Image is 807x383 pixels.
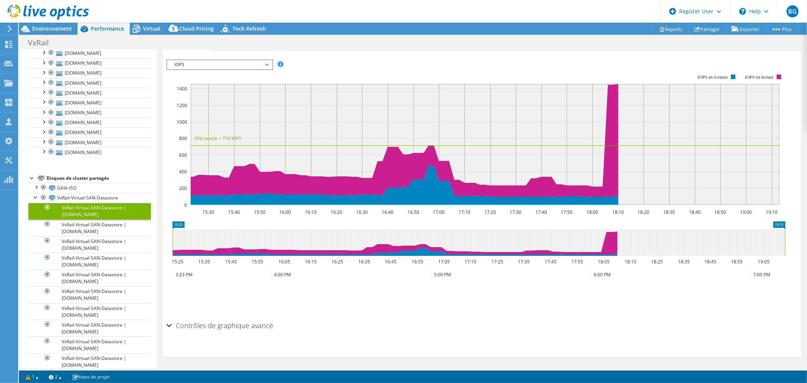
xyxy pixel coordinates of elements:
[758,258,770,265] text: 19:05
[28,147,151,157] a: [DOMAIN_NAME]
[28,203,151,220] a: VxRail-Virtual-SAN-Datastore | [DOMAIN_NAME]
[612,209,624,215] text: 18:10
[20,372,44,381] a: 1
[91,25,124,32] span: Performance
[765,23,798,35] a: Plus
[143,25,160,32] span: Virtual
[586,209,598,215] text: 18:00
[740,209,752,215] text: 19:00
[438,258,450,265] text: 17:05
[179,168,187,175] text: 400
[305,258,317,265] text: 16:15
[739,8,746,15] svg: \n
[25,39,61,47] h1: VxRail
[382,209,393,215] text: 16:40
[598,258,610,265] text: 18:05
[278,258,290,265] text: 16:05
[179,152,187,158] text: 600
[28,48,151,58] a: [DOMAIN_NAME]
[663,209,675,215] text: 18:30
[28,98,151,107] a: [DOMAIN_NAME]
[47,174,151,183] div: Disques de cluster partagés
[228,209,240,215] text: 15:40
[28,118,151,128] a: [DOMAIN_NAME]
[44,372,67,381] a: 2
[28,193,151,203] a: VxRail-Virtual-SAN-Datastore
[166,318,274,333] h2: Contrôles de graphique avancé
[651,258,663,265] text: 18:25
[689,209,701,215] text: 18:40
[356,209,368,215] text: 16:30
[625,258,636,265] text: 18:15
[179,185,187,191] text: 200
[184,202,187,208] text: 0
[28,68,151,78] a: [DOMAIN_NAME]
[385,258,397,265] text: 16:45
[179,135,187,142] text: 800
[678,258,690,265] text: 18:35
[571,258,583,265] text: 17:55
[714,209,726,215] text: 18:50
[194,135,241,142] text: 95è centile = 716 IOPS
[766,209,777,215] text: 19:10
[358,258,370,265] text: 16:35
[28,270,151,286] a: VxRail-Virtual-SAN-Datastore | [DOMAIN_NAME]
[305,209,317,215] text: 16:10
[726,23,765,35] a: Exporter
[28,286,151,303] a: VxRail-Virtual-SAN-Datastore | [DOMAIN_NAME]
[177,86,187,92] text: 1400
[561,209,572,215] text: 17:50
[704,258,716,265] text: 18:45
[28,78,151,88] a: [DOMAIN_NAME]
[28,137,151,147] a: [DOMAIN_NAME]
[28,220,151,236] a: VxRail-Virtual-SAN-Datastore | [DOMAIN_NAME]
[254,209,266,215] text: 15:50
[433,209,445,215] text: 17:00
[177,119,187,125] text: 1000
[731,258,743,265] text: 18:55
[518,258,530,265] text: 17:35
[28,58,151,68] a: [DOMAIN_NAME]
[407,209,419,215] text: 16:50
[279,209,291,215] text: 16:00
[172,258,183,265] text: 15:25
[787,5,799,17] span: BG
[202,209,214,215] text: 15:30
[491,258,503,265] text: 17:25
[32,25,72,32] span: Environnement
[331,209,342,215] text: 16:20
[412,258,423,265] text: 16:55
[545,258,557,265] text: 17:45
[28,353,151,370] a: VxRail-Virtual-SAN-Datastore | [DOMAIN_NAME]
[28,128,151,137] a: [DOMAIN_NAME]
[28,303,151,320] a: VxRail-Virtual-SAN-Datastore | [DOMAIN_NAME]
[198,258,210,265] text: 15:35
[28,253,151,269] a: VxRail-Virtual-SAN-Datastore | [DOMAIN_NAME]
[638,209,649,215] text: 18:20
[510,209,521,215] text: 17:30
[484,209,496,215] text: 17:20
[252,258,263,265] text: 15:55
[331,258,343,265] text: 16:25
[177,102,187,109] text: 1200
[233,25,266,32] span: Tech Refresh
[28,183,151,193] a: GAIA-ISO
[653,23,689,35] a: Reports
[745,75,774,80] text: IOPS en lecture
[28,320,151,336] a: VxRail-Virtual-SAN-Datastore | [DOMAIN_NAME]
[67,372,115,381] a: Notes de projet
[179,25,214,32] span: Cloud Pricing
[698,75,728,80] text: IOPS en écriture
[535,209,547,215] text: 17:40
[689,23,726,35] a: Partager
[459,209,470,215] text: 17:10
[171,60,268,69] span: IOPS
[28,108,151,118] a: [DOMAIN_NAME]
[28,336,151,353] a: VxRail-Virtual-SAN-Datastore | [DOMAIN_NAME]
[28,236,151,253] a: VxRail-Virtual-SAN-Datastore | [DOMAIN_NAME]
[465,258,476,265] text: 17:15
[28,88,151,98] a: [DOMAIN_NAME]
[225,258,237,265] text: 15:45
